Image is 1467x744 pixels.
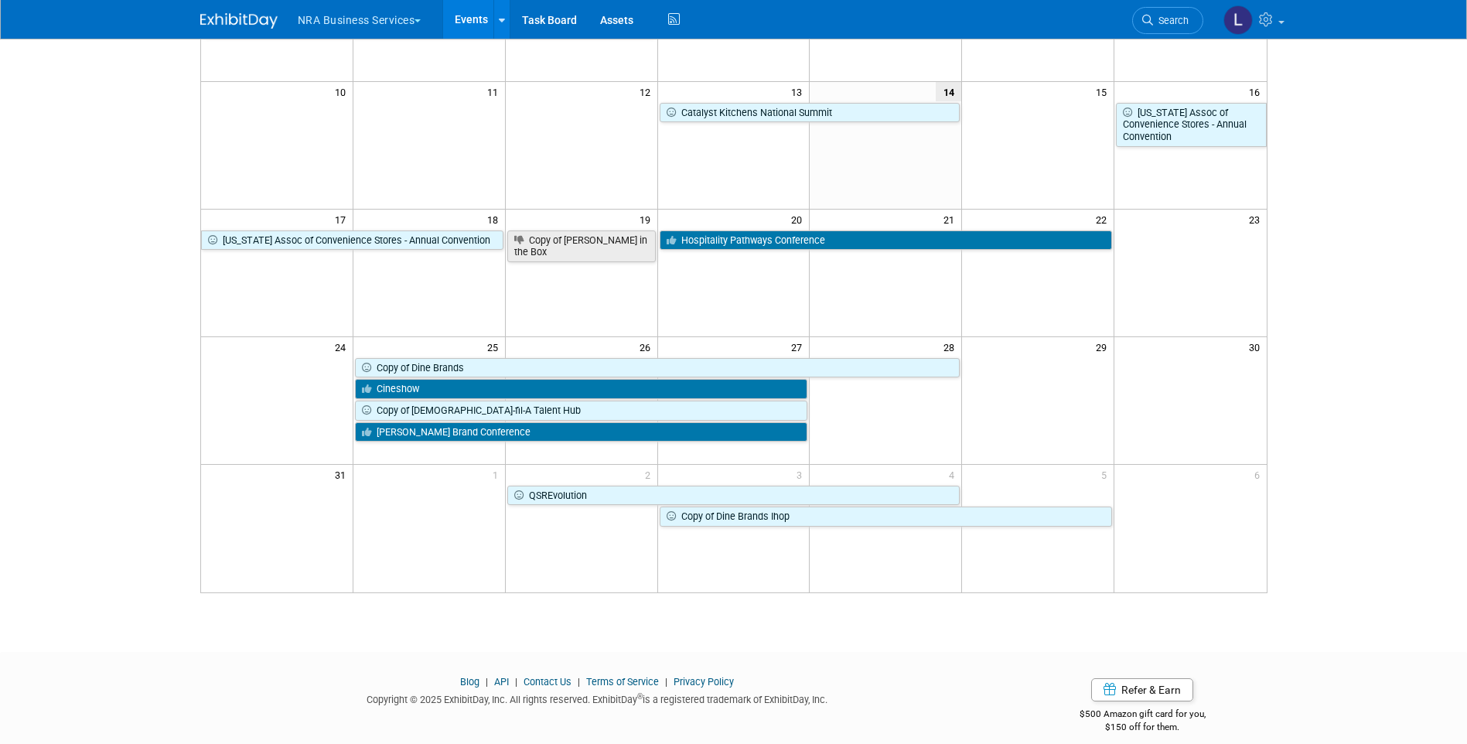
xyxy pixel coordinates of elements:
[1094,337,1114,357] span: 29
[486,210,505,229] span: 18
[507,230,656,262] a: Copy of [PERSON_NAME] in the Box
[574,676,584,688] span: |
[936,82,961,101] span: 14
[333,337,353,357] span: 24
[333,465,353,484] span: 31
[1247,82,1267,101] span: 16
[942,210,961,229] span: 21
[482,676,492,688] span: |
[947,465,961,484] span: 4
[333,210,353,229] span: 17
[790,210,809,229] span: 20
[638,82,657,101] span: 12
[1100,465,1114,484] span: 5
[1253,465,1267,484] span: 6
[1094,82,1114,101] span: 15
[333,82,353,101] span: 10
[355,379,808,399] a: Cineshow
[524,676,571,688] a: Contact Us
[790,337,809,357] span: 27
[790,82,809,101] span: 13
[486,82,505,101] span: 11
[1018,698,1267,733] div: $500 Amazon gift card for you,
[1247,337,1267,357] span: 30
[795,465,809,484] span: 3
[355,422,808,442] a: [PERSON_NAME] Brand Conference
[661,676,671,688] span: |
[674,676,734,688] a: Privacy Policy
[200,689,995,707] div: Copyright © 2025 ExhibitDay, Inc. All rights reserved. ExhibitDay is a registered trademark of Ex...
[638,337,657,357] span: 26
[1247,210,1267,229] span: 23
[586,676,659,688] a: Terms of Service
[507,486,960,506] a: QSREvolution
[1223,5,1253,35] img: Liz Wannemacher
[1153,15,1189,26] span: Search
[660,507,1113,527] a: Copy of Dine Brands Ihop
[486,337,505,357] span: 25
[1116,103,1266,147] a: [US_STATE] Assoc of Convenience Stores - Annual Convention
[494,676,509,688] a: API
[1094,210,1114,229] span: 22
[637,692,643,701] sup: ®
[355,401,808,421] a: Copy of [DEMOGRAPHIC_DATA]-fil-A Talent Hub
[491,465,505,484] span: 1
[643,465,657,484] span: 2
[200,13,278,29] img: ExhibitDay
[660,230,1113,251] a: Hospitality Pathways Conference
[1132,7,1203,34] a: Search
[460,676,479,688] a: Blog
[511,676,521,688] span: |
[660,103,960,123] a: Catalyst Kitchens National Summit
[1018,721,1267,734] div: $150 off for them.
[355,358,960,378] a: Copy of Dine Brands
[1091,678,1193,701] a: Refer & Earn
[638,210,657,229] span: 19
[942,337,961,357] span: 28
[201,230,503,251] a: [US_STATE] Assoc of Convenience Stores - Annual Convention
